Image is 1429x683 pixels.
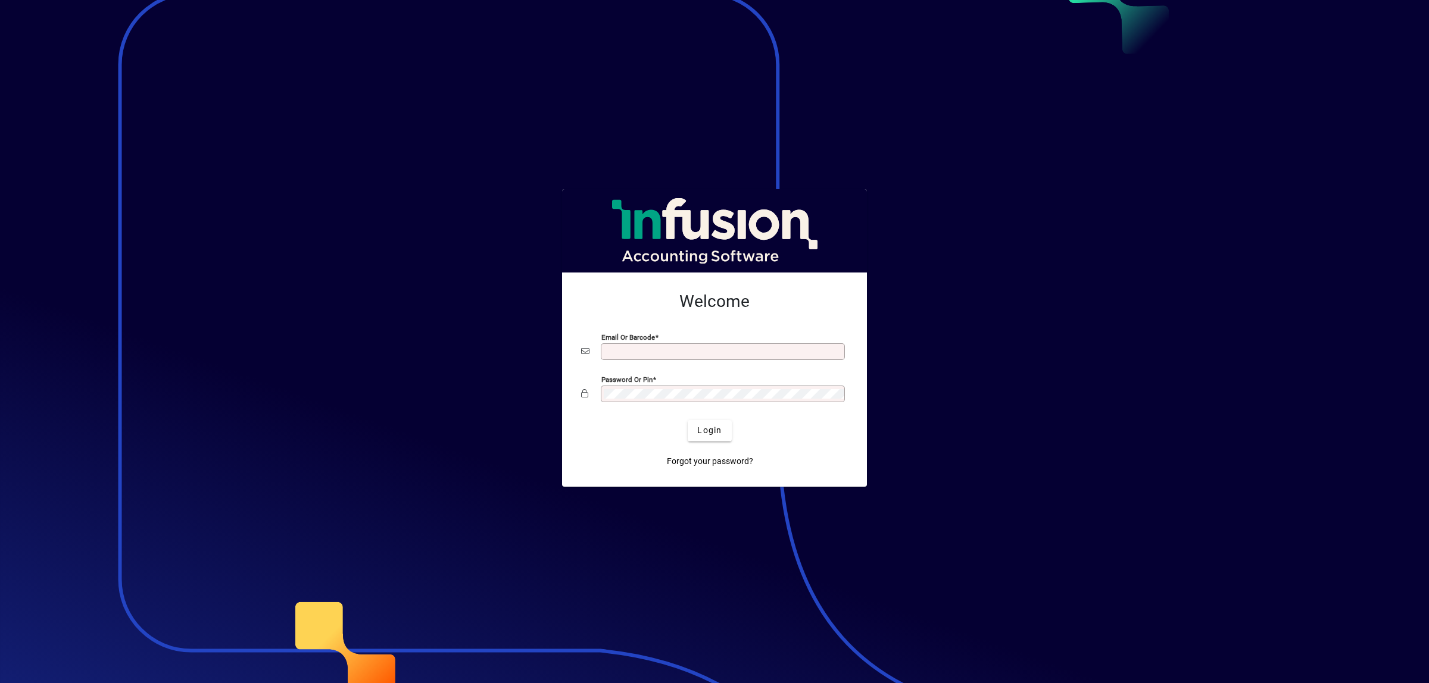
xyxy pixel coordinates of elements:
mat-label: Email or Barcode [601,333,655,341]
span: Login [697,424,722,437]
h2: Welcome [581,292,848,312]
span: Forgot your password? [667,455,753,468]
mat-label: Password or Pin [601,375,653,383]
a: Forgot your password? [662,451,758,472]
button: Login [688,420,731,441]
